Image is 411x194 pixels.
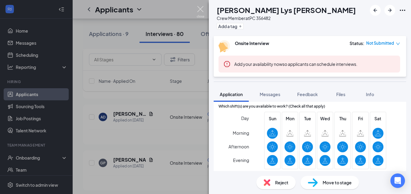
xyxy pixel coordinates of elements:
span: Application [220,92,243,97]
b: Onsite Interview [235,40,269,46]
span: down [396,42,400,46]
span: Afternoon [229,141,249,152]
svg: Error [223,60,231,68]
span: Sun [267,115,278,122]
svg: ArrowRight [386,7,393,14]
span: Files [336,92,345,97]
span: Evening [233,155,249,166]
span: Which shift(s) are you available to work? (Check all that apply) [219,104,325,109]
span: Not Submitted [366,40,394,46]
button: ArrowRight [384,5,395,16]
svg: Ellipses [399,7,406,14]
span: Move to stage [323,179,352,186]
span: Fri [355,115,366,122]
svg: Plus [238,24,242,28]
div: Status : [350,40,364,46]
span: Mon [284,115,295,122]
span: Day [241,115,249,121]
span: so applicants can schedule interviews. [234,61,357,67]
button: Add your availability now [234,61,282,67]
span: Messages [260,92,280,97]
span: Info [366,92,374,97]
svg: ArrowLeftNew [372,7,379,14]
div: Crew Member at PC 356482 [217,15,356,21]
button: ArrowLeftNew [370,5,381,16]
span: Reject [275,179,288,186]
h1: [PERSON_NAME] Lys [PERSON_NAME] [217,5,356,15]
button: PlusAdd a tag [217,23,244,29]
span: Sat [373,115,383,122]
span: Morning [233,128,249,138]
span: Thu [337,115,348,122]
span: Wed [320,115,330,122]
span: Feedback [297,92,318,97]
div: Open Intercom Messenger [390,173,405,188]
span: Tue [302,115,313,122]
